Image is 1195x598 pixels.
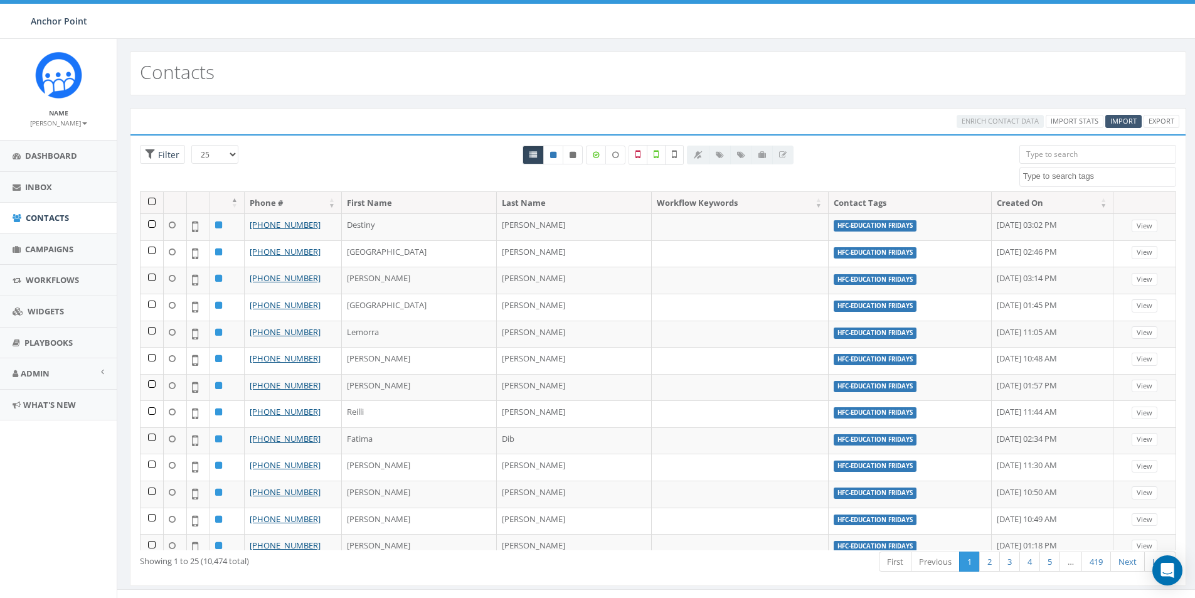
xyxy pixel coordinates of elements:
td: [DATE] 11:30 AM [992,454,1113,481]
span: Import [1110,116,1137,125]
th: Last Name [497,192,652,214]
small: Name [49,109,68,117]
td: [PERSON_NAME] [497,481,652,508]
a: 419 [1081,552,1111,572]
a: [PHONE_NUMBER] [250,353,321,364]
a: View [1132,540,1157,553]
label: HFC-Education Fridays [834,354,916,365]
a: Last [1144,552,1176,572]
a: View [1132,380,1157,393]
a: [PHONE_NUMBER] [250,326,321,338]
td: [DATE] 02:46 PM [992,240,1113,267]
th: Workflow Keywords: activate to sort column ascending [652,192,829,214]
th: Phone #: activate to sort column ascending [245,192,342,214]
td: [DATE] 01:57 PM [992,374,1113,401]
td: [DATE] 03:14 PM [992,267,1113,294]
label: Data Enriched [586,146,606,164]
span: Filter [155,149,179,161]
a: [PHONE_NUMBER] [250,459,321,471]
td: [PERSON_NAME] [497,508,652,535]
a: [PHONE_NUMBER] [250,433,321,444]
label: HFC-Education Fridays [834,488,916,499]
label: HFC-Education Fridays [834,274,916,286]
a: Active [543,146,563,164]
td: Reilli [342,400,497,427]
td: [DATE] 10:48 AM [992,347,1113,374]
td: [DATE] 11:44 AM [992,400,1113,427]
textarea: Search [1023,171,1176,182]
td: [PERSON_NAME] [342,454,497,481]
td: [PERSON_NAME] [497,400,652,427]
td: [DATE] 01:45 PM [992,294,1113,321]
a: View [1132,513,1157,526]
td: [PERSON_NAME] [342,508,497,535]
label: HFC-Education Fridays [834,407,916,419]
label: Not Validated [665,145,684,165]
span: Advance Filter [140,145,185,164]
label: Data not Enriched [605,146,625,164]
a: … [1060,552,1082,572]
a: [PHONE_NUMBER] [250,299,321,311]
a: [PERSON_NAME] [30,117,87,128]
a: View [1132,486,1157,499]
label: Not a Mobile [629,145,647,165]
td: [GEOGRAPHIC_DATA] [342,240,497,267]
span: What's New [23,399,76,410]
label: HFC-Education Fridays [834,461,916,472]
td: Fatima [342,427,497,454]
td: [PERSON_NAME] [342,347,497,374]
td: [PERSON_NAME] [497,321,652,348]
td: [PERSON_NAME] [497,294,652,321]
a: View [1132,220,1157,233]
td: [DATE] 01:18 PM [992,534,1113,561]
a: View [1132,246,1157,259]
td: [PERSON_NAME] [497,213,652,240]
img: Rally_platform_Icon_1.png [35,51,82,99]
label: HFC-Education Fridays [834,381,916,392]
label: HFC-Education Fridays [834,515,916,526]
span: Campaigns [25,243,73,255]
a: 3 [999,552,1020,572]
span: CSV files only [1110,116,1137,125]
span: Dashboard [25,150,77,161]
span: Workflows [26,274,79,286]
label: Validated [647,145,666,165]
a: View [1132,433,1157,446]
a: View [1132,326,1157,339]
td: [DATE] 10:50 AM [992,481,1113,508]
span: Widgets [28,306,64,317]
a: [PHONE_NUMBER] [250,246,321,257]
td: [PERSON_NAME] [497,347,652,374]
label: HFC-Education Fridays [834,541,916,552]
div: Showing 1 to 25 (10,474 total) [140,550,561,567]
a: View [1132,273,1157,286]
h2: Contacts [140,61,215,82]
a: [PHONE_NUMBER] [250,540,321,551]
th: Contact Tags [829,192,992,214]
td: Lemorra [342,321,497,348]
span: Playbooks [24,337,73,348]
label: HFC-Education Fridays [834,434,916,446]
input: Type to search [1019,145,1176,164]
a: [PHONE_NUMBER] [250,513,321,525]
a: All contacts [523,146,544,164]
td: [PERSON_NAME] [497,454,652,481]
td: [PERSON_NAME] [497,374,652,401]
a: Next [1110,552,1145,572]
a: Opted Out [563,146,583,164]
i: This phone number is unsubscribed and has opted-out of all texts. [570,151,576,159]
td: [DATE] 10:49 AM [992,508,1113,535]
a: [PHONE_NUMBER] [250,272,321,284]
td: [PERSON_NAME] [342,374,497,401]
a: [PHONE_NUMBER] [250,486,321,498]
small: [PERSON_NAME] [30,119,87,127]
a: Export [1144,115,1179,128]
th: First Name [342,192,497,214]
td: [PERSON_NAME] [497,267,652,294]
a: View [1132,299,1157,312]
td: [DATE] 02:34 PM [992,427,1113,454]
a: Import [1105,115,1142,128]
a: View [1132,460,1157,473]
td: [PERSON_NAME] [342,267,497,294]
td: [GEOGRAPHIC_DATA] [342,294,497,321]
